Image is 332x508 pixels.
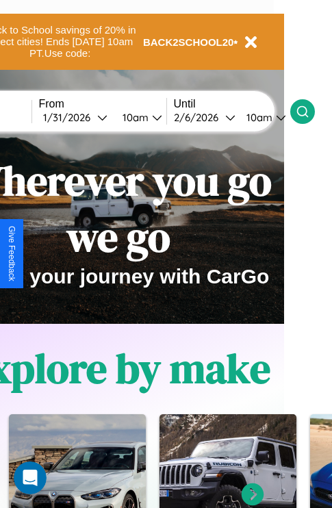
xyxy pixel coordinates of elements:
b: BACK2SCHOOL20 [143,36,234,48]
button: 10am [112,110,166,125]
button: 1/31/2026 [39,110,112,125]
iframe: Intercom live chat [14,461,47,494]
div: 2 / 6 / 2026 [174,111,225,124]
div: 10am [116,111,152,124]
div: 1 / 31 / 2026 [43,111,97,124]
label: Until [174,98,290,110]
div: Give Feedback [7,226,16,281]
label: From [39,98,166,110]
div: 10am [240,111,276,124]
button: 10am [235,110,290,125]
